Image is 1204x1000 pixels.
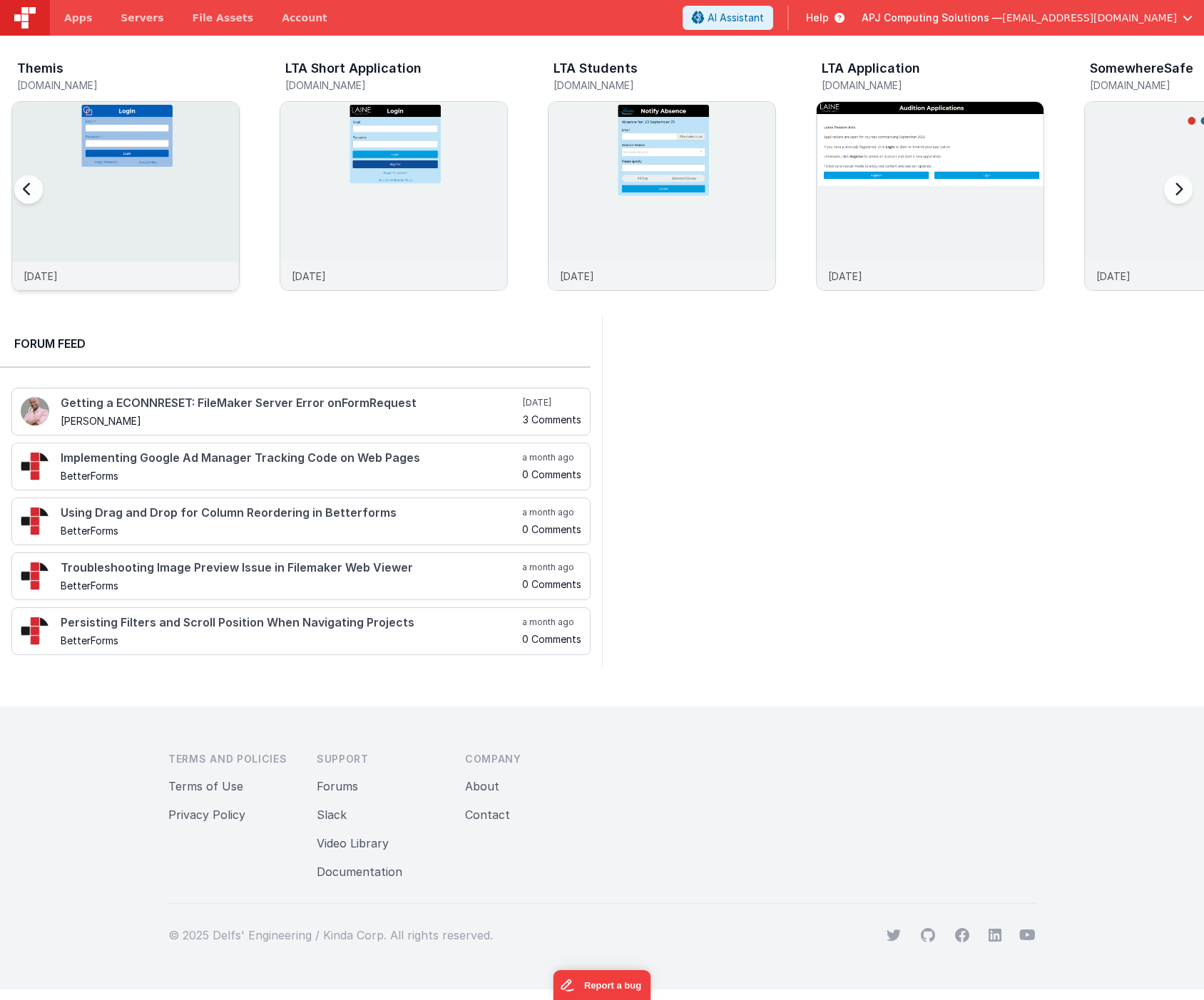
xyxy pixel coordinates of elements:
span: [EMAIL_ADDRESS][DOMAIN_NAME] [1002,11,1177,25]
button: Forums [317,778,358,795]
button: APJ Computing Solutions — [EMAIL_ADDRESS][DOMAIN_NAME] [862,11,1193,25]
img: 295_2.png [21,562,49,590]
h3: SomewhereSafe [1090,61,1193,76]
h5: 0 Comments [522,634,581,644]
h5: [PERSON_NAME] [61,416,520,426]
h5: a month ago [522,562,581,573]
h5: BetterForms [61,470,519,481]
h5: 0 Comments [522,579,581,589]
h5: a month ago [522,507,581,518]
p: [DATE] [560,269,594,284]
h3: Support [317,752,442,766]
span: APJ Computing Solutions — [862,11,1002,25]
span: AI Assistant [708,11,764,25]
h5: BetterForms [61,635,519,646]
iframe: Marker.io feedback button [553,970,651,1000]
button: AI Assistant [683,6,773,30]
a: Using Drag and Drop for Column Reordering in Betterforms BetterForms a month ago 0 Comments [11,498,591,545]
img: 295_2.png [21,617,49,645]
a: Getting a ECONNRESET: FileMaker Server Error onFormRequest [PERSON_NAME] [DATE] 3 Comments [11,388,591,435]
h5: [DATE] [523,397,581,408]
h4: Persisting Filters and Scroll Position When Navigating Projects [61,617,519,629]
a: Terms of Use [168,779,243,793]
button: Slack [317,806,347,823]
p: © 2025 Delfs' Engineering / Kinda Corp. All rights reserved. [168,927,493,944]
svg: viewBox="0 0 24 24" aria-hidden="true"> [988,928,1002,942]
a: Privacy Policy [168,808,245,822]
h3: LTA Application [822,61,920,76]
img: 411_2.png [21,397,49,426]
button: About [465,778,499,795]
h3: Company [465,752,591,766]
h4: Troubleshooting Image Preview Issue in Filemaker Web Viewer [61,562,519,574]
button: Video Library [317,835,389,852]
h3: LTA Students [553,61,638,76]
h5: a month ago [522,452,581,463]
p: [DATE] [1096,269,1131,284]
span: Help [806,11,829,25]
h5: BetterForms [61,525,519,536]
h5: [DOMAIN_NAME] [822,80,1044,91]
img: 295_2.png [21,507,49,535]
a: Slack [317,808,347,822]
p: [DATE] [292,269,326,284]
h2: Forum Feed [14,335,576,352]
span: File Assets [193,11,254,25]
button: Contact [465,806,510,823]
a: Implementing Google Ad Manager Tracking Code on Web Pages BetterForms a month ago 0 Comments [11,443,591,490]
h5: [DOMAIN_NAME] [285,80,508,91]
h4: Using Drag and Drop for Column Reordering in Betterforms [61,507,519,520]
a: About [465,779,499,793]
h5: a month ago [522,617,581,628]
h4: Getting a ECONNRESET: FileMaker Server Error onFormRequest [61,397,520,410]
h3: Terms and Policies [168,752,294,766]
span: Apps [64,11,92,25]
h5: 3 Comments [523,414,581,425]
h5: [DOMAIN_NAME] [553,80,776,91]
a: Persisting Filters and Scroll Position When Navigating Projects BetterForms a month ago 0 Comments [11,607,591,655]
p: [DATE] [828,269,862,284]
img: 295_2.png [21,452,49,480]
button: Documentation [317,863,402,880]
h3: LTA Short Application [285,61,422,76]
h5: 0 Comments [522,524,581,535]
h5: BetterForms [61,580,519,591]
h3: Themis [17,61,63,76]
h5: [DOMAIN_NAME] [17,80,240,91]
h4: Implementing Google Ad Manager Tracking Code on Web Pages [61,452,519,465]
h5: 0 Comments [522,469,581,480]
span: Servers [121,11,163,25]
a: Troubleshooting Image Preview Issue in Filemaker Web Viewer BetterForms a month ago 0 Comments [11,552,591,600]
